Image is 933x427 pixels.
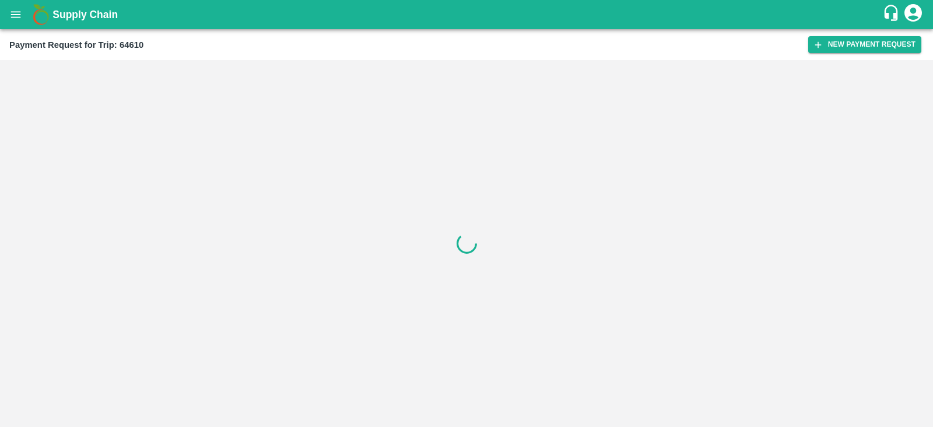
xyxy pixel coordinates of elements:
button: New Payment Request [808,36,921,53]
a: Supply Chain [52,6,882,23]
button: open drawer [2,1,29,28]
img: logo [29,3,52,26]
b: Payment Request for Trip: 64610 [9,40,143,50]
div: customer-support [882,4,903,25]
div: account of current user [903,2,924,27]
b: Supply Chain [52,9,118,20]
